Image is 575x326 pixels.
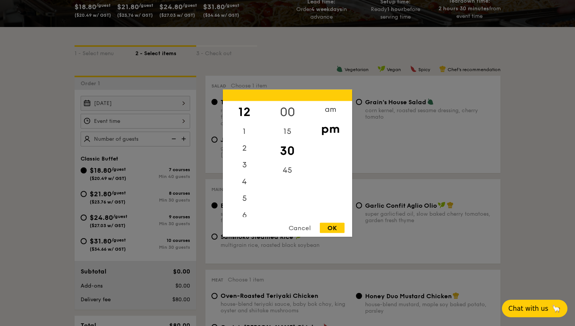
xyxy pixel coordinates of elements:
[223,123,266,140] div: 1
[551,304,561,313] span: 🦙
[309,101,352,118] div: am
[266,123,309,140] div: 15
[320,223,345,233] div: OK
[266,101,309,123] div: 00
[266,140,309,162] div: 30
[223,173,266,190] div: 4
[223,101,266,123] div: 12
[223,190,266,207] div: 5
[223,140,266,156] div: 2
[502,300,567,317] button: Chat with us🦙
[508,305,548,312] span: Chat with us
[223,207,266,223] div: 6
[309,118,352,140] div: pm
[281,223,318,233] div: Cancel
[266,162,309,178] div: 45
[223,156,266,173] div: 3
